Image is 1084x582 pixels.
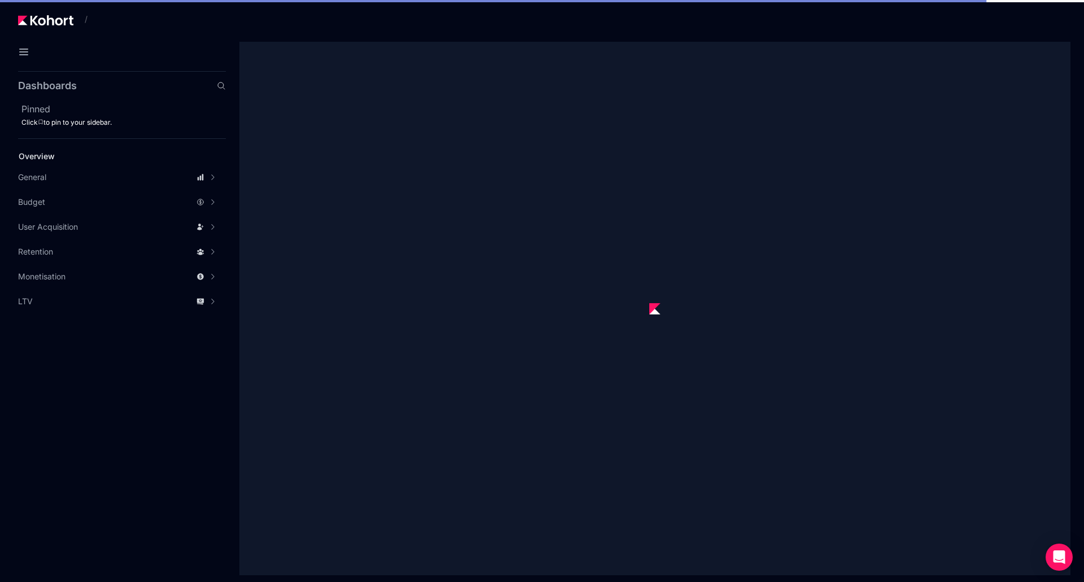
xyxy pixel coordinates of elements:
span: General [18,172,46,183]
div: Open Intercom Messenger [1046,544,1073,571]
span: Monetisation [18,271,65,282]
h2: Dashboards [18,81,77,91]
span: Overview [19,151,55,161]
a: Overview [15,148,207,165]
span: User Acquisition [18,221,78,233]
span: / [76,13,88,25]
h2: Pinned [21,102,226,116]
span: Budget [18,196,45,208]
span: Retention [18,246,53,257]
img: Kohort logo [18,15,73,25]
span: LTV [18,296,33,307]
div: Click to pin to your sidebar. [21,118,226,127]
